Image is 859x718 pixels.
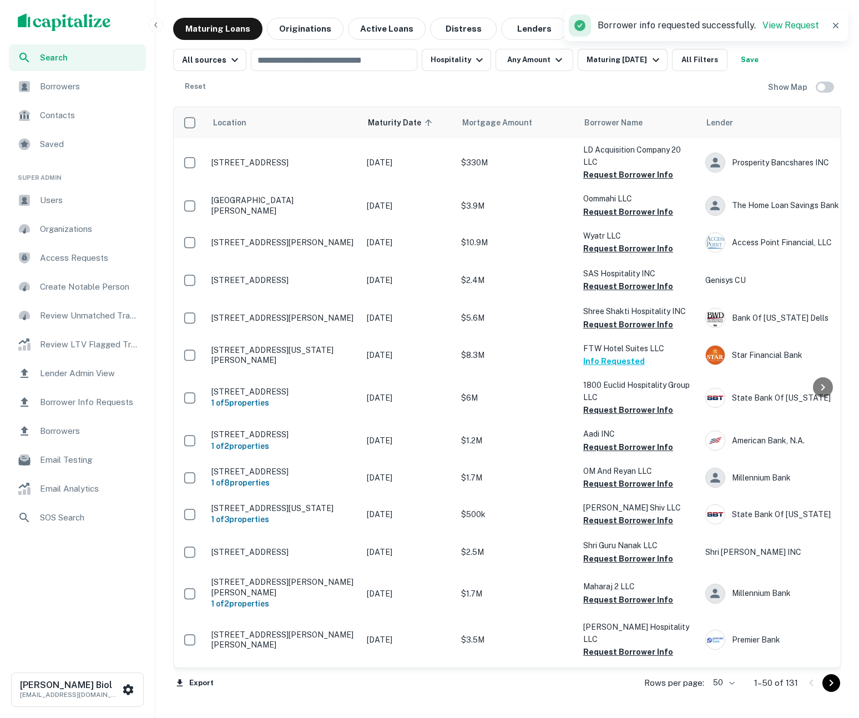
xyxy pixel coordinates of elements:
[40,309,139,322] span: Review Unmatched Transactions
[583,428,694,440] p: Aadi INC
[583,645,673,659] button: Request Borrower Info
[709,675,736,691] div: 50
[211,547,356,557] p: [STREET_ADDRESS]
[367,434,450,447] p: [DATE]
[9,476,146,502] div: Email Analytics
[706,233,725,252] img: picture
[822,674,840,692] button: Go to next page
[584,116,643,129] span: Borrower Name
[461,472,572,484] p: $1.7M
[583,230,694,242] p: Wyatr LLC
[461,546,572,558] p: $2.5M
[367,634,450,646] p: [DATE]
[583,403,673,417] button: Request Borrower Info
[211,313,356,323] p: [STREET_ADDRESS][PERSON_NAME]
[40,453,139,467] span: Email Testing
[583,514,673,527] button: Request Borrower Info
[706,346,725,365] img: picture
[583,552,673,565] button: Request Borrower Info
[20,690,120,700] p: [EMAIL_ADDRESS][DOMAIN_NAME]
[211,195,356,215] p: [GEOGRAPHIC_DATA][PERSON_NAME]
[583,305,694,317] p: Shree Shakti Hospitality INC
[461,156,572,169] p: $330M
[40,251,139,265] span: Access Requests
[367,392,450,404] p: [DATE]
[672,49,727,71] button: All Filters
[211,513,356,525] h6: 1 of 3 properties
[583,355,645,368] button: Info Requested
[804,594,859,647] iframe: Chat Widget
[501,18,568,40] button: Lenders
[583,580,694,593] p: Maharaj 2 LLC
[9,102,146,129] a: Contacts
[211,503,356,513] p: [STREET_ADDRESS][US_STATE]
[9,389,146,416] a: Borrower Info Requests
[173,49,246,71] button: All sources
[20,681,120,690] h6: [PERSON_NAME] Biol
[40,80,139,93] span: Borrowers
[461,274,572,286] p: $2.4M
[583,144,694,168] p: LD Acquisition Company 20 LLC
[461,588,572,600] p: $1.7M
[461,392,572,404] p: $6M
[461,634,572,646] p: $3.5M
[583,342,694,355] p: FTW Hotel Suites LLC
[9,160,146,187] li: Super Admin
[9,331,146,358] div: Review LTV Flagged Transactions
[583,193,694,205] p: Oommahi LLC
[583,379,694,403] p: 1800 Euclid Hospitality Group LLC
[9,187,146,214] a: Users
[173,675,216,691] button: Export
[9,131,146,158] a: Saved
[211,429,356,439] p: [STREET_ADDRESS]
[461,236,572,249] p: $10.9M
[361,107,456,138] th: Maturity Date
[211,345,356,365] p: [STREET_ADDRESS][US_STATE][PERSON_NAME]
[496,49,573,71] button: Any Amount
[583,441,673,454] button: Request Borrower Info
[40,396,139,409] span: Borrower Info Requests
[461,508,572,520] p: $500k
[9,504,146,531] a: SOS Search
[9,274,146,300] div: Create Notable Person
[40,280,139,294] span: Create Notable Person
[9,216,146,242] div: Organizations
[40,52,139,64] span: Search
[40,109,139,122] span: Contacts
[768,81,809,93] h6: Show Map
[9,360,146,387] a: Lender Admin View
[40,367,139,380] span: Lender Admin View
[706,309,725,327] img: picture
[9,44,146,71] div: Search
[367,156,450,169] p: [DATE]
[706,630,725,649] img: picture
[732,49,767,71] button: Save your search to get updates of matches that match your search criteria.
[182,53,241,67] div: All sources
[211,477,356,489] h6: 1 of 8 properties
[211,630,356,650] p: [STREET_ADDRESS][PERSON_NAME][PERSON_NAME]
[211,440,356,452] h6: 1 of 2 properties
[462,116,547,129] span: Mortgage Amount
[706,431,725,450] img: picture
[706,116,733,129] span: Lender
[461,312,572,324] p: $5.6M
[461,434,572,447] p: $1.2M
[583,539,694,552] p: Shri Guru Nanak LLC
[368,116,436,129] span: Maturity Date
[213,116,246,129] span: Location
[40,424,139,438] span: Borrowers
[211,598,356,610] h6: 1 of 2 properties
[40,482,139,495] span: Email Analytics
[583,477,673,491] button: Request Borrower Info
[211,237,356,247] p: [STREET_ADDRESS][PERSON_NAME]
[762,20,819,31] a: View Request
[9,447,146,473] a: Email Testing
[211,467,356,477] p: [STREET_ADDRESS]
[178,75,213,98] button: Reset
